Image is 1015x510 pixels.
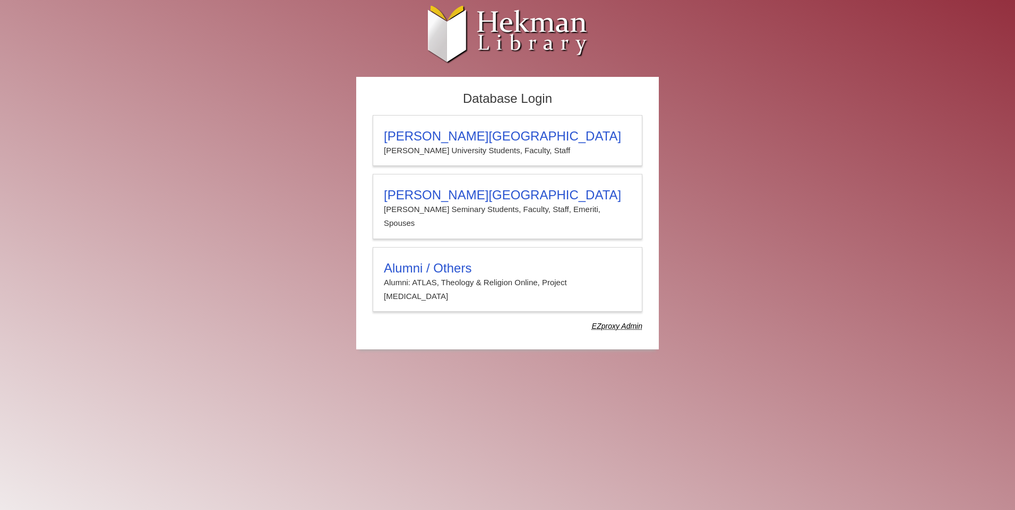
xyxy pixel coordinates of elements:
h2: Database Login [367,88,648,110]
p: [PERSON_NAME] University Students, Faculty, Staff [384,144,631,157]
h3: [PERSON_NAME][GEOGRAPHIC_DATA] [384,129,631,144]
p: Alumni: ATLAS, Theology & Religion Online, Project [MEDICAL_DATA] [384,276,631,304]
a: [PERSON_NAME][GEOGRAPHIC_DATA][PERSON_NAME] University Students, Faculty, Staff [373,115,642,166]
h3: Alumni / Others [384,261,631,276]
dfn: Use Alumni login [592,322,642,330]
p: [PERSON_NAME] Seminary Students, Faculty, Staff, Emeriti, Spouses [384,203,631,231]
summary: Alumni / OthersAlumni: ATLAS, Theology & Religion Online, Project [MEDICAL_DATA] [384,261,631,304]
h3: [PERSON_NAME][GEOGRAPHIC_DATA] [384,188,631,203]
a: [PERSON_NAME][GEOGRAPHIC_DATA][PERSON_NAME] Seminary Students, Faculty, Staff, Emeriti, Spouses [373,174,642,239]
